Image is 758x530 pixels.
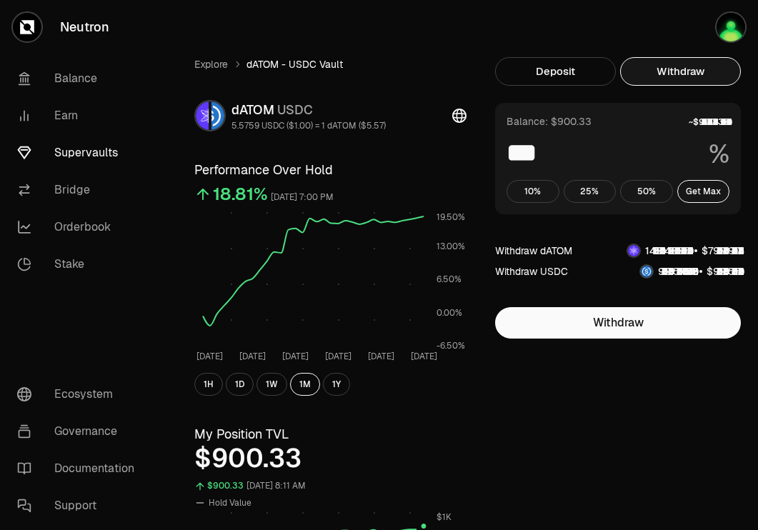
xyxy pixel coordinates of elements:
button: 1M [290,373,320,396]
a: Governance [6,413,154,450]
span: % [709,140,729,169]
tspan: [DATE] [196,351,223,362]
button: Withdraw [495,307,741,339]
img: USDC Logo [211,101,224,130]
button: 1D [226,373,254,396]
span: Hold Value [209,497,251,509]
span: USDC [277,101,313,118]
div: $900.33 [207,478,244,494]
a: Documentation [6,450,154,487]
button: Deposit [495,57,616,86]
nav: breadcrumb [194,57,467,71]
div: 18.81% [213,183,268,206]
a: Explore [194,57,228,71]
a: Support [6,487,154,524]
button: Get Max [677,180,730,203]
button: 50% [620,180,673,203]
img: USDC Logo [641,266,652,277]
div: dATOM [231,100,386,120]
tspan: 0.00% [437,307,462,319]
h3: Performance Over Hold [194,160,467,180]
a: Balance [6,60,154,97]
tspan: [DATE] [368,351,394,362]
div: Withdraw USDC [495,264,568,279]
tspan: [DATE] [282,351,309,362]
div: [DATE] 8:11 AM [246,478,306,494]
button: 1W [256,373,287,396]
img: Atom Staking [717,13,745,41]
button: 25% [564,180,617,203]
tspan: [DATE] [239,351,266,362]
button: 1Y [323,373,350,396]
tspan: 6.50% [437,274,462,285]
span: dATOM - USDC Vault [246,57,343,71]
tspan: [DATE] [411,351,437,362]
button: Withdraw [620,57,741,86]
tspan: -6.50% [437,340,465,351]
div: 5.5759 USDC ($1.00) = 1 dATOM ($5.57) [231,120,386,131]
div: [DATE] 7:00 PM [271,189,334,206]
h3: My Position TVL [194,424,467,444]
a: Stake [6,246,154,283]
a: Earn [6,97,154,134]
a: Ecosystem [6,376,154,413]
div: Withdraw dATOM [495,244,572,258]
div: Balance: $900.33 [507,114,592,129]
div: $900.33 [194,444,467,473]
a: Orderbook [6,209,154,246]
a: Supervaults [6,134,154,171]
tspan: $1K [437,511,452,523]
tspan: 13.00% [437,241,465,252]
tspan: 19.50% [437,211,465,223]
img: dATOM Logo [628,245,639,256]
button: 1H [194,373,223,396]
tspan: [DATE] [325,351,351,362]
a: Bridge [6,171,154,209]
button: 10% [507,180,559,203]
img: dATOM Logo [196,101,209,130]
